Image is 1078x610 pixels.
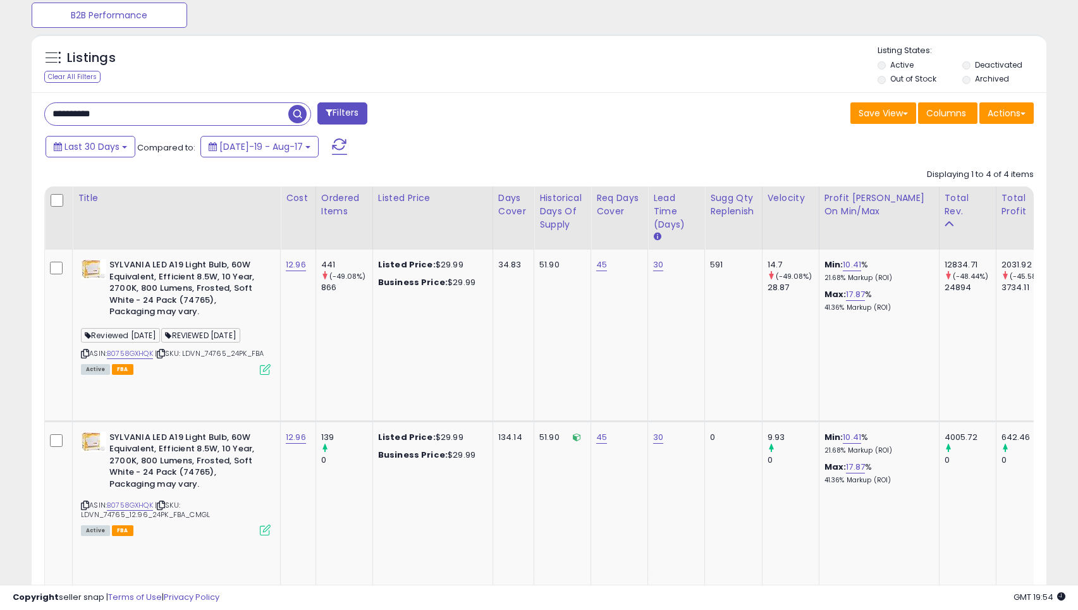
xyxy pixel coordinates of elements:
a: B0758GXHQK [107,500,153,511]
small: (-48.44%) [953,271,988,281]
img: 41C9I3OQk7S._SL40_.jpg [81,432,106,452]
span: | SKU: LDVN_74765_12.96_24PK_FBA_CMGL [81,500,210,519]
label: Out of Stock [890,73,936,84]
div: 134.14 [498,432,524,443]
div: 0 [768,454,819,466]
a: 30 [653,259,663,271]
a: 12.96 [286,259,306,271]
button: Filters [317,102,367,125]
div: Req Days Cover [596,192,642,218]
div: 0 [710,432,752,443]
div: 2031.92 [1001,259,1053,271]
div: % [824,432,929,455]
p: 21.68% Markup (ROI) [824,446,929,455]
a: B0758GXHQK [107,348,153,359]
b: Max: [824,288,847,300]
div: Total Rev. [945,192,991,218]
button: B2B Performance [32,3,187,28]
b: Business Price: [378,449,448,461]
div: Listed Price [378,192,487,205]
small: (-49.08%) [776,271,812,281]
a: 45 [596,259,607,271]
div: 34.83 [498,259,524,271]
small: (-49.08%) [329,271,365,281]
div: $29.99 [378,449,483,461]
th: Please note that this number is a calculation based on your required days of coverage and your ve... [705,186,763,250]
div: 866 [321,282,372,293]
span: Last 30 Days [64,140,119,153]
button: Last 30 Days [46,136,135,157]
button: Actions [979,102,1034,124]
p: 41.36% Markup (ROI) [824,476,929,485]
span: Reviewed [DATE] [81,328,160,343]
span: All listings currently available for purchase on Amazon [81,364,110,375]
div: 14.7 [768,259,819,271]
span: FBA [112,525,133,536]
div: 0 [1001,454,1053,466]
b: Max: [824,461,847,473]
div: Historical Days Of Supply [539,192,585,231]
strong: Copyright [13,591,59,603]
button: Columns [918,102,977,124]
b: Business Price: [378,276,448,288]
b: Min: [824,259,843,271]
div: Displaying 1 to 4 of 4 items [927,169,1034,181]
div: Days Cover [498,192,529,218]
span: Compared to: [137,142,195,154]
button: [DATE]-19 - Aug-17 [200,136,319,157]
b: Listed Price: [378,259,436,271]
div: 139 [321,432,372,443]
b: Listed Price: [378,431,436,443]
div: 9.93 [768,432,819,443]
div: 24894 [945,282,996,293]
div: Ordered Items [321,192,367,218]
b: SYLVANIA LED A19 Light Bulb, 60W Equivalent, Efficient 8.5W, 10 Year, 2700K, 800 Lumens, Frosted,... [109,259,263,321]
div: 4005.72 [945,432,996,443]
button: Save View [850,102,916,124]
small: Lead Time (Days). [653,231,661,243]
p: 21.68% Markup (ROI) [824,274,929,283]
a: Terms of Use [108,591,162,603]
div: $29.99 [378,277,483,288]
a: Privacy Policy [164,591,219,603]
div: Title [78,192,275,205]
div: Lead Time (Days) [653,192,699,231]
div: ASIN: [81,259,271,373]
a: 30 [653,431,663,444]
div: 51.90 [539,432,581,443]
span: 2025-09-17 19:54 GMT [1014,591,1065,603]
div: 0 [945,454,996,466]
label: Active [890,59,914,70]
div: % [824,461,929,485]
a: 10.41 [843,431,861,444]
a: 17.87 [846,461,865,473]
div: Velocity [768,192,814,205]
div: 51.90 [539,259,581,271]
div: Profit [PERSON_NAME] on Min/Max [824,192,934,218]
div: 441 [321,259,372,271]
div: Clear All Filters [44,71,101,83]
div: Cost [286,192,310,205]
span: [DATE]-19 - Aug-17 [219,140,303,153]
label: Archived [975,73,1009,84]
th: The percentage added to the cost of goods (COGS) that forms the calculator for Min & Max prices. [819,186,939,250]
span: Columns [926,107,966,119]
span: FBA [112,364,133,375]
span: REVIEWED [DATE] [161,328,240,343]
div: 591 [710,259,752,271]
small: (-45.58%) [1010,271,1045,281]
div: 3734.11 [1001,282,1053,293]
span: All listings currently available for purchase on Amazon [81,525,110,536]
a: 10.41 [843,259,861,271]
div: 0 [321,454,372,466]
span: | SKU: LDVN_74765_24PK_FBA [155,348,264,358]
div: Sugg Qty Replenish [710,192,757,218]
p: 41.36% Markup (ROI) [824,303,929,312]
div: 642.46 [1001,432,1053,443]
b: SYLVANIA LED A19 Light Bulb, 60W Equivalent, Efficient 8.5W, 10 Year, 2700K, 800 Lumens, Frosted,... [109,432,263,494]
a: 45 [596,431,607,444]
div: $29.99 [378,259,483,271]
div: % [824,289,929,312]
div: ASIN: [81,432,271,535]
div: 28.87 [768,282,819,293]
